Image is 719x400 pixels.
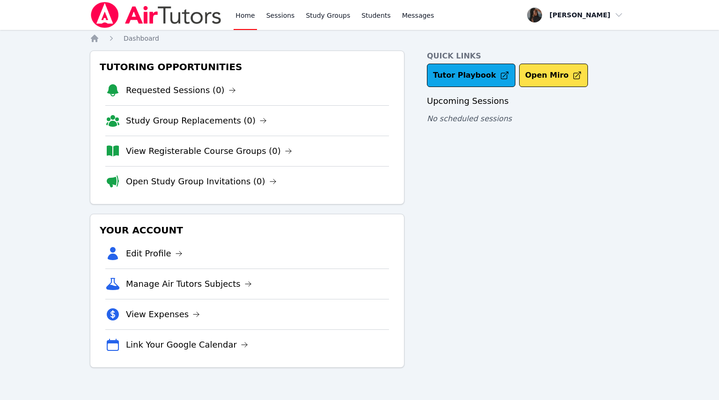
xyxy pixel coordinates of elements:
[427,51,629,62] h4: Quick Links
[90,2,222,28] img: Air Tutors
[126,145,292,158] a: View Registerable Course Groups (0)
[126,247,183,260] a: Edit Profile
[126,114,267,127] a: Study Group Replacements (0)
[519,64,588,87] button: Open Miro
[126,308,200,321] a: View Expenses
[98,58,396,75] h3: Tutoring Opportunities
[427,114,512,123] span: No scheduled sessions
[402,11,434,20] span: Messages
[90,34,629,43] nav: Breadcrumb
[126,175,277,188] a: Open Study Group Invitations (0)
[124,35,159,42] span: Dashboard
[126,277,252,291] a: Manage Air Tutors Subjects
[427,95,629,108] h3: Upcoming Sessions
[126,338,248,351] a: Link Your Google Calendar
[126,84,236,97] a: Requested Sessions (0)
[98,222,396,239] h3: Your Account
[124,34,159,43] a: Dashboard
[427,64,515,87] a: Tutor Playbook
